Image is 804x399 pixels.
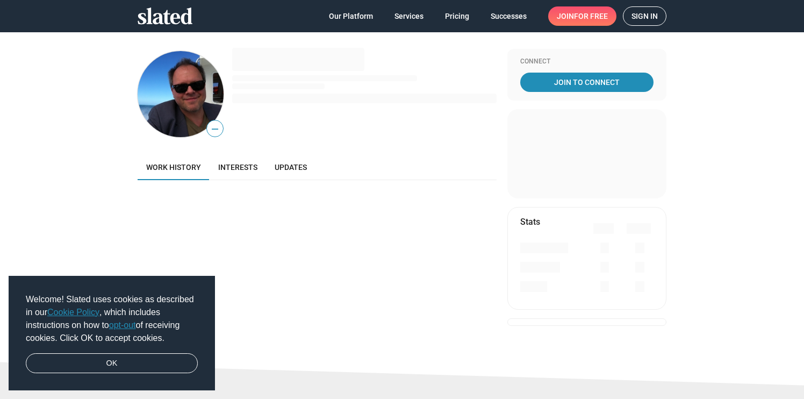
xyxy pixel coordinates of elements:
a: Work history [138,154,210,180]
a: Join To Connect [520,73,654,92]
span: Sign in [631,7,658,25]
a: Our Platform [320,6,382,26]
span: Our Platform [329,6,373,26]
div: cookieconsent [9,276,215,391]
a: Updates [266,154,315,180]
span: Welcome! Slated uses cookies as described in our , which includes instructions on how to of recei... [26,293,198,345]
span: Work history [146,163,201,172]
span: Join To Connect [522,73,651,92]
span: Services [394,6,423,26]
a: dismiss cookie message [26,353,198,374]
span: Updates [275,163,307,172]
div: Connect [520,58,654,66]
span: Join [557,6,608,26]
span: for free [574,6,608,26]
a: Services [386,6,432,26]
a: opt-out [109,320,136,330]
a: Joinfor free [548,6,616,26]
a: Interests [210,154,266,180]
span: Pricing [445,6,469,26]
a: Cookie Policy [47,308,99,317]
a: Sign in [623,6,666,26]
span: Successes [491,6,527,26]
mat-card-title: Stats [520,216,540,227]
a: Successes [482,6,535,26]
a: Pricing [436,6,478,26]
span: Interests [218,163,257,172]
span: — [207,122,223,136]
